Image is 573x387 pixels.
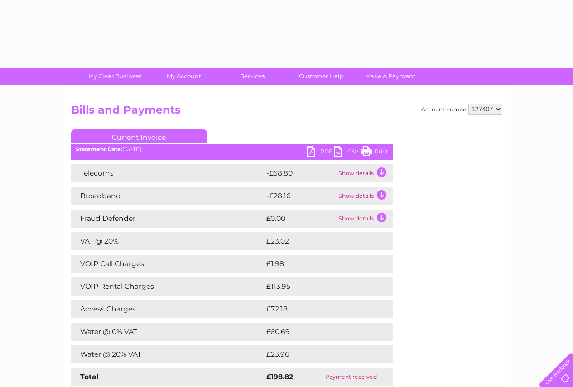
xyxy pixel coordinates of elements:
td: £72.18 [264,300,374,318]
a: Current Invoice [71,129,207,143]
strong: £198.82 [266,373,293,381]
td: £1.98 [264,255,371,273]
td: Water @ 20% VAT [71,345,264,363]
td: Broadband [71,187,264,205]
td: Show details [336,164,393,182]
td: Show details [336,210,393,228]
a: PDF [307,146,334,159]
strong: Total [80,373,99,381]
td: £23.02 [264,232,374,250]
td: £60.69 [264,323,375,341]
td: -£28.16 [264,187,336,205]
a: Services [215,68,290,85]
td: Payment received [310,368,392,386]
a: Customer Help [284,68,359,85]
td: -£68.80 [264,164,336,182]
a: CSV [334,146,361,159]
td: Fraud Defender [71,210,264,228]
a: My Clear Business [77,68,152,85]
td: Show details [336,187,393,205]
td: £23.96 [264,345,375,363]
a: Make A Payment [353,68,428,85]
td: Water @ 0% VAT [71,323,264,341]
td: Telecoms [71,164,264,182]
td: Access Charges [71,300,264,318]
td: £0.00 [264,210,336,228]
div: [DATE] [71,146,393,153]
td: £113.95 [264,277,375,296]
h2: Bills and Payments [71,104,502,121]
a: My Account [146,68,221,85]
div: Account number [421,104,502,115]
td: VAT @ 20% [71,232,264,250]
td: VOIP Call Charges [71,255,264,273]
td: VOIP Rental Charges [71,277,264,296]
a: Print [361,146,388,159]
b: Statement Date: [76,146,122,153]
